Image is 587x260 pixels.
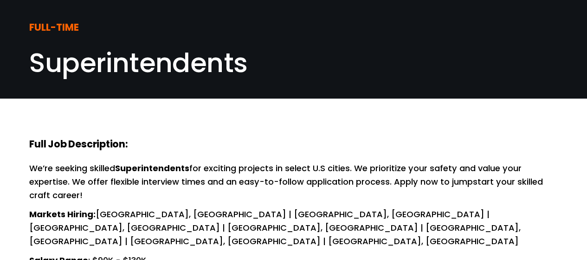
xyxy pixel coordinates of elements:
[29,44,247,81] span: Superintendents
[29,208,96,220] strong: Markets Hiring:
[29,162,558,202] p: We’re seeking skilled for exciting projects in select U.S cities. We prioritize your safety and v...
[29,137,128,151] strong: Full Job Description:
[29,20,79,34] strong: FULL-TIME
[115,162,189,174] strong: Superintendents
[29,208,558,248] p: [GEOGRAPHIC_DATA], [GEOGRAPHIC_DATA] | [GEOGRAPHIC_DATA], [GEOGRAPHIC_DATA] | [GEOGRAPHIC_DATA], ...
